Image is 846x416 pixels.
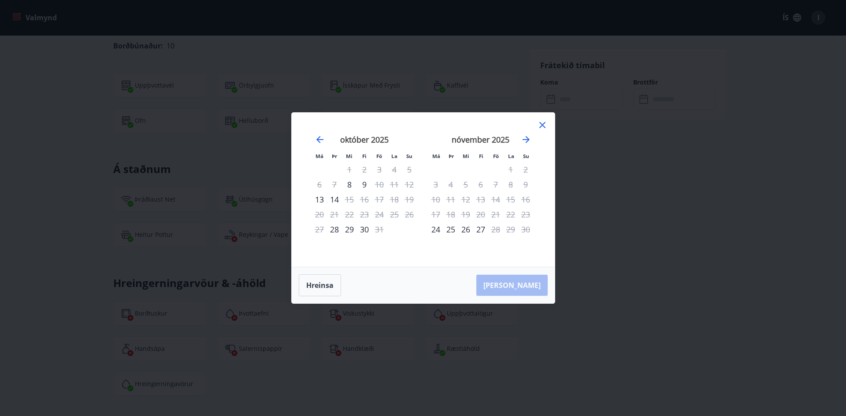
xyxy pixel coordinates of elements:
td: Not available. sunnudagur, 16. nóvember 2025 [518,192,533,207]
td: Not available. mánudagur, 17. nóvember 2025 [428,207,443,222]
div: Aðeins útritun í boði [342,192,357,207]
div: Aðeins innritun í boði [327,222,342,237]
td: fimmtudagur, 9. október 2025 [357,177,372,192]
td: Not available. föstudagur, 14. nóvember 2025 [488,192,503,207]
td: Not available. mánudagur, 27. október 2025 [312,222,327,237]
small: Fi [362,153,367,159]
div: 29 [342,222,357,237]
div: Aðeins útritun í boði [488,222,503,237]
td: Not available. laugardagur, 1. nóvember 2025 [503,162,518,177]
small: La [391,153,397,159]
td: Not available. laugardagur, 8. nóvember 2025 [503,177,518,192]
td: Not available. miðvikudagur, 22. október 2025 [342,207,357,222]
small: Þr [332,153,337,159]
td: Not available. föstudagur, 17. október 2025 [372,192,387,207]
td: Not available. miðvikudagur, 1. október 2025 [342,162,357,177]
td: Not available. föstudagur, 3. október 2025 [372,162,387,177]
td: Not available. sunnudagur, 19. október 2025 [402,192,417,207]
td: Not available. föstudagur, 31. október 2025 [372,222,387,237]
td: Not available. laugardagur, 29. nóvember 2025 [503,222,518,237]
div: Aðeins útritun í boði [372,222,387,237]
div: Move backward to switch to the previous month. [315,134,325,145]
td: Not available. mánudagur, 3. nóvember 2025 [428,177,443,192]
td: Not available. föstudagur, 7. nóvember 2025 [488,177,503,192]
td: Not available. laugardagur, 22. nóvember 2025 [503,207,518,222]
small: Þr [449,153,454,159]
td: Not available. mánudagur, 6. október 2025 [312,177,327,192]
strong: október 2025 [340,134,389,145]
td: Not available. sunnudagur, 23. nóvember 2025 [518,207,533,222]
td: Not available. föstudagur, 21. nóvember 2025 [488,207,503,222]
td: þriðjudagur, 14. október 2025 [327,192,342,207]
td: Not available. laugardagur, 15. nóvember 2025 [503,192,518,207]
strong: nóvember 2025 [452,134,509,145]
small: Fö [376,153,382,159]
td: Not available. sunnudagur, 5. október 2025 [402,162,417,177]
td: Not available. þriðjudagur, 21. október 2025 [327,207,342,222]
td: fimmtudagur, 27. nóvember 2025 [473,222,488,237]
td: Not available. fimmtudagur, 23. október 2025 [357,207,372,222]
small: Fö [493,153,499,159]
td: þriðjudagur, 28. október 2025 [327,222,342,237]
small: Má [432,153,440,159]
div: Calendar [302,123,544,256]
td: Not available. mánudagur, 20. október 2025 [312,207,327,222]
td: Not available. laugardagur, 18. október 2025 [387,192,402,207]
td: Not available. föstudagur, 24. október 2025 [372,207,387,222]
td: Not available. þriðjudagur, 18. nóvember 2025 [443,207,458,222]
td: miðvikudagur, 29. október 2025 [342,222,357,237]
td: Not available. fimmtudagur, 13. nóvember 2025 [473,192,488,207]
small: Fi [479,153,483,159]
div: Aðeins innritun í boði [312,192,327,207]
div: 26 [458,222,473,237]
td: Not available. fimmtudagur, 16. október 2025 [357,192,372,207]
td: Not available. laugardagur, 25. október 2025 [387,207,402,222]
td: Not available. föstudagur, 10. október 2025 [372,177,387,192]
div: Aðeins innritun í boði [428,222,443,237]
td: Not available. laugardagur, 11. október 2025 [387,177,402,192]
td: miðvikudagur, 26. nóvember 2025 [458,222,473,237]
td: Not available. miðvikudagur, 15. október 2025 [342,192,357,207]
td: miðvikudagur, 8. október 2025 [342,177,357,192]
div: Aðeins útritun í boði [372,177,387,192]
td: Not available. sunnudagur, 2. nóvember 2025 [518,162,533,177]
td: Not available. föstudagur, 28. nóvember 2025 [488,222,503,237]
td: Not available. sunnudagur, 30. nóvember 2025 [518,222,533,237]
td: Not available. miðvikudagur, 19. nóvember 2025 [458,207,473,222]
div: 9 [357,177,372,192]
small: Su [523,153,529,159]
td: Not available. mánudagur, 10. nóvember 2025 [428,192,443,207]
button: Hreinsa [299,274,341,296]
td: Not available. þriðjudagur, 7. október 2025 [327,177,342,192]
td: mánudagur, 24. nóvember 2025 [428,222,443,237]
td: Not available. sunnudagur, 9. nóvember 2025 [518,177,533,192]
td: Not available. þriðjudagur, 4. nóvember 2025 [443,177,458,192]
small: La [508,153,514,159]
small: Su [406,153,412,159]
td: Not available. miðvikudagur, 5. nóvember 2025 [458,177,473,192]
td: Not available. fimmtudagur, 6. nóvember 2025 [473,177,488,192]
td: þriðjudagur, 25. nóvember 2025 [443,222,458,237]
div: 14 [327,192,342,207]
div: 25 [443,222,458,237]
td: Not available. miðvikudagur, 12. nóvember 2025 [458,192,473,207]
div: 30 [357,222,372,237]
td: Not available. laugardagur, 4. október 2025 [387,162,402,177]
div: Move forward to switch to the next month. [521,134,531,145]
td: Not available. þriðjudagur, 11. nóvember 2025 [443,192,458,207]
div: Aðeins innritun í boði [342,177,357,192]
td: fimmtudagur, 30. október 2025 [357,222,372,237]
td: Not available. fimmtudagur, 20. nóvember 2025 [473,207,488,222]
td: mánudagur, 13. október 2025 [312,192,327,207]
td: Not available. sunnudagur, 12. október 2025 [402,177,417,192]
small: Má [315,153,323,159]
td: Not available. sunnudagur, 26. október 2025 [402,207,417,222]
small: Mi [463,153,469,159]
small: Mi [346,153,352,159]
td: Not available. fimmtudagur, 2. október 2025 [357,162,372,177]
div: 27 [473,222,488,237]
